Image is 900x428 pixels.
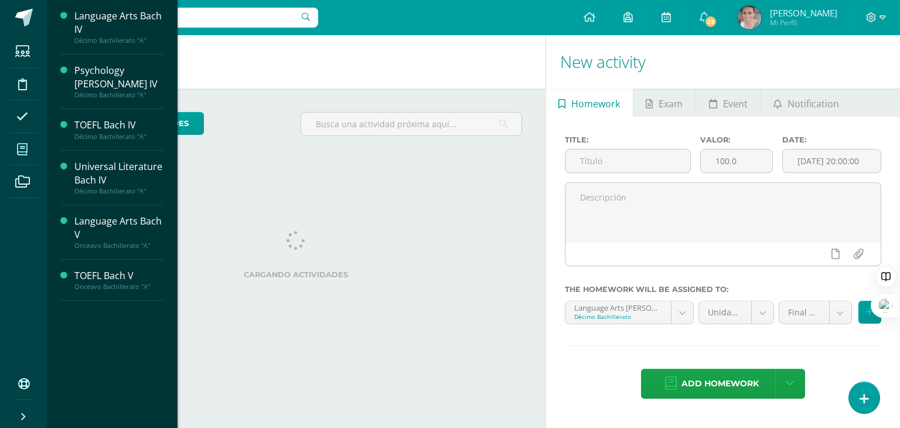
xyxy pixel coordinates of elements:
[74,118,163,140] a: TOEFL Bach IVDécimo Bachillerato "A"
[74,160,163,187] div: Universal Literature Bach IV
[779,301,851,324] a: Final exam (20.0%)
[74,133,163,141] div: Décimo Bachillerato "A"
[74,269,163,291] a: TOEFL Bach VOnceavo Bachillerato "A"
[74,160,163,195] a: Universal Literature Bach IVDécimo Bachillerato "A"
[565,301,693,324] a: Language Arts [PERSON_NAME] IV 'A'Décimo Bachillerato
[61,35,531,89] h1: Activities
[74,215,163,242] div: Language Arts Bach V
[574,312,662,321] div: Décimo Bachillerato
[783,150,881,172] input: Fecha de entrega
[74,269,163,283] div: TOEFL Bach V
[74,187,163,195] div: Décimo Bachillerato "A"
[738,6,761,29] img: 34273cdc368a4f1f49a51764db4e9c34.png
[74,118,163,132] div: TOEFL Bach IV
[565,150,691,172] input: Título
[704,15,717,28] span: 23
[301,113,521,135] input: Busca una actividad próxima aquí...
[788,301,820,324] span: Final exam (20.0%)
[560,35,886,89] h1: New activity
[659,90,683,118] span: Exam
[701,150,772,172] input: Puntos máximos
[761,89,851,117] a: Notification
[74,91,163,99] div: Décimo Bachillerato "A"
[565,135,691,144] label: Title:
[782,135,881,144] label: Date:
[546,89,633,117] a: Homework
[574,301,662,312] div: Language Arts [PERSON_NAME] IV 'A'
[633,89,696,117] a: Exam
[699,301,773,324] a: Unidad 4
[74,215,163,250] a: Language Arts Bach VOnceavo Bachillerato "A"
[770,18,837,28] span: Mi Perfil
[74,283,163,291] div: Onceavo Bachillerato "A"
[70,270,522,279] label: Cargando actividades
[708,301,742,324] span: Unidad 4
[74,9,163,36] div: Language Arts Bach IV
[770,7,837,19] span: [PERSON_NAME]
[74,36,163,45] div: Décimo Bachillerato "A"
[787,90,839,118] span: Notification
[700,135,772,144] label: Valor:
[74,64,163,99] a: Psychology [PERSON_NAME] IVDécimo Bachillerato "A"
[696,89,760,117] a: Event
[74,64,163,91] div: Psychology [PERSON_NAME] IV
[54,8,318,28] input: Search a user…
[565,285,881,294] label: The homework will be assigned to:
[74,9,163,45] a: Language Arts Bach IVDécimo Bachillerato "A"
[571,90,620,118] span: Homework
[74,242,163,250] div: Onceavo Bachillerato "A"
[681,369,759,398] span: Add homework
[723,90,748,118] span: Event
